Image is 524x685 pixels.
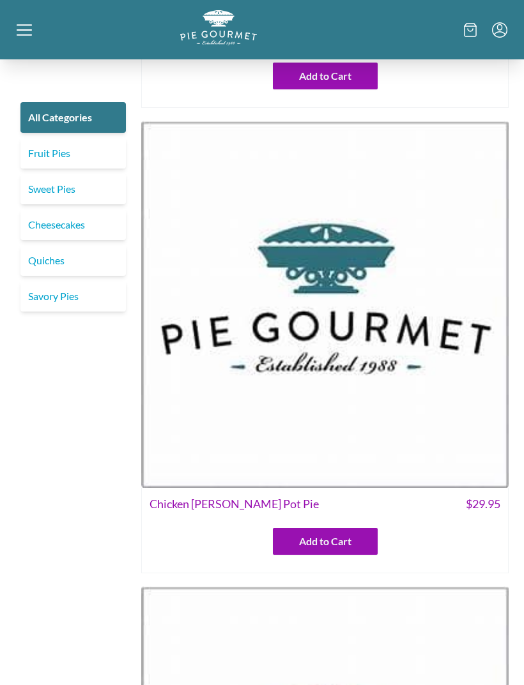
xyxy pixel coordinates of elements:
img: logo [180,10,257,45]
span: $ 29.95 [466,495,500,513]
img: Chicken Curry Pot Pie [141,121,509,488]
a: Savory Pies [20,281,126,312]
a: Cheesecakes [20,209,126,240]
a: Fruit Pies [20,138,126,169]
a: Quiches [20,245,126,276]
a: Sweet Pies [20,174,126,204]
span: Chicken [PERSON_NAME] Pot Pie [150,495,319,513]
a: Logo [180,35,257,47]
span: Add to Cart [299,68,351,84]
button: Add to Cart [273,528,378,555]
a: All Categories [20,102,126,133]
button: Add to Cart [273,63,378,89]
button: Menu [492,22,507,38]
span: Add to Cart [299,534,351,549]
